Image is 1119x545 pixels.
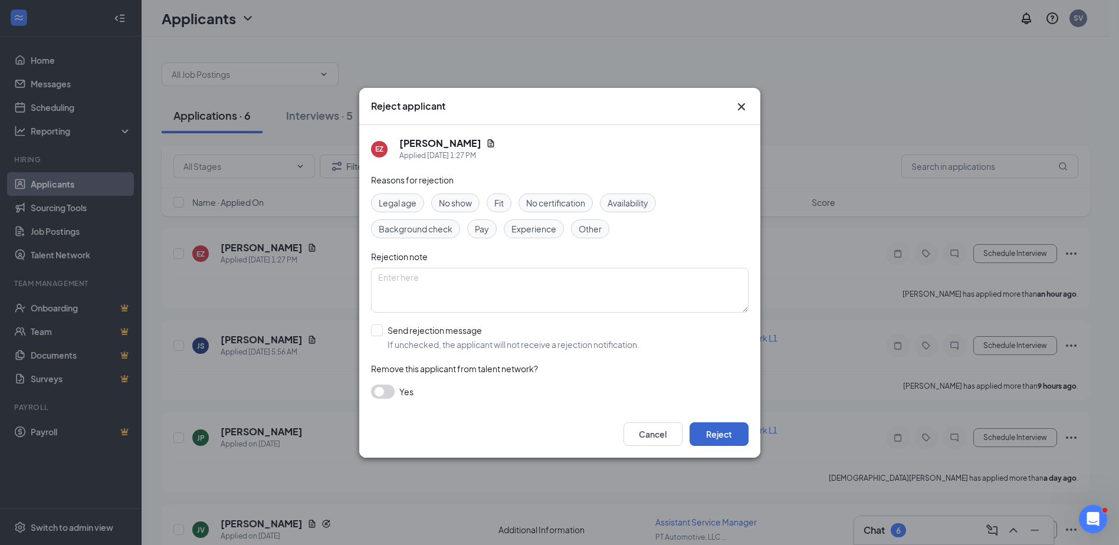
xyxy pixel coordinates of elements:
iframe: Intercom live chat [1079,505,1107,533]
span: Pay [475,222,489,235]
span: Background check [379,222,452,235]
span: Fit [494,196,504,209]
span: No show [439,196,472,209]
span: Remove this applicant from talent network? [371,363,538,374]
h5: [PERSON_NAME] [399,137,481,150]
span: Yes [399,385,414,399]
span: No certification [526,196,585,209]
span: Availability [608,196,648,209]
button: Cancel [624,422,682,446]
span: Experience [511,222,556,235]
span: Legal age [379,196,416,209]
svg: Cross [734,100,749,114]
span: Reasons for rejection [371,175,454,185]
span: Rejection note [371,251,428,262]
svg: Document [486,139,495,148]
button: Close [734,100,749,114]
span: Other [579,222,602,235]
button: Reject [690,422,749,446]
h3: Reject applicant [371,100,445,113]
div: EZ [375,144,383,154]
div: Applied [DATE] 1:27 PM [399,150,495,162]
